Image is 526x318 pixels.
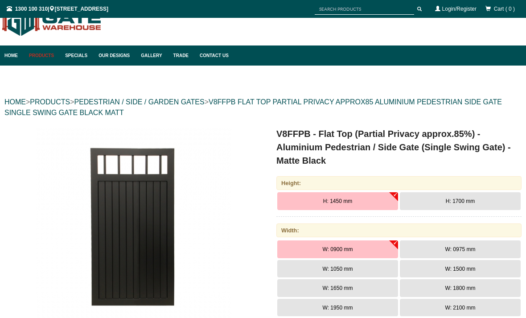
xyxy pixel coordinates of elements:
[61,45,94,66] a: Specials
[74,98,204,106] a: PEDESTRIAN / SIDE / GARDEN GATES
[400,279,521,297] button: W: 1800 mm
[400,260,521,278] button: W: 1500 mm
[277,299,398,317] button: W: 1950 mm
[315,4,414,15] input: SEARCH PRODUCTS
[169,45,195,66] a: Trade
[323,305,353,311] span: W: 1950 mm
[400,240,521,258] button: W: 0975 mm
[25,45,61,66] a: Products
[400,192,521,210] button: H: 1700 mm
[277,192,398,210] button: H: 1450 mm
[445,285,476,291] span: W: 1800 mm
[445,246,476,252] span: W: 0975 mm
[445,305,476,311] span: W: 2100 mm
[445,266,476,272] span: W: 1500 mm
[276,176,522,190] div: Height:
[136,45,168,66] a: Gallery
[277,260,398,278] button: W: 1050 mm
[4,98,502,116] a: V8FFPB FLAT TOP PARTIAL PRIVACY APPROX85 ALUMINIUM PEDESTRIAN SIDE GATE SINGLE SWING GATE BLACK MATT
[323,285,353,291] span: W: 1650 mm
[30,98,70,106] a: PRODUCTS
[276,223,522,237] div: Width:
[15,6,48,12] a: 1300 100 310
[494,6,515,12] span: Cart ( 0 )
[4,88,522,127] div: > > >
[323,266,353,272] span: W: 1050 mm
[4,45,25,66] a: Home
[446,198,475,204] span: H: 1700 mm
[442,6,477,12] a: Login/Register
[195,45,229,66] a: Contact Us
[400,299,521,317] button: W: 2100 mm
[7,6,108,12] span: | [STREET_ADDRESS]
[277,279,398,297] button: W: 1650 mm
[276,127,522,167] h1: V8FFPB - Flat Top (Partial Privacy approx.85%) - Aluminium Pedestrian / Side Gate (Single Swing G...
[94,45,136,66] a: Our Designs
[323,198,352,204] span: H: 1450 mm
[323,246,353,252] span: W: 0900 mm
[4,98,26,106] a: HOME
[277,240,398,258] button: W: 0900 mm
